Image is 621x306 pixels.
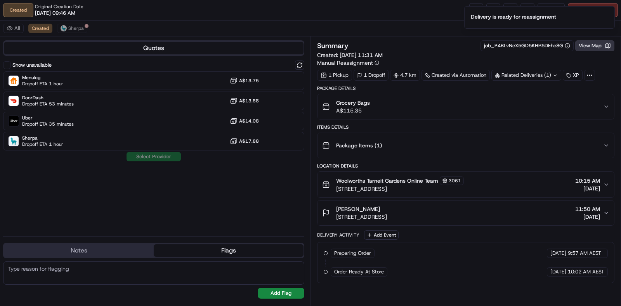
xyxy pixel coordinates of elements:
div: 4.7 km [390,70,420,81]
div: 1 Pickup [317,70,352,81]
div: Delivery Activity [317,232,359,238]
div: 1 Dropoff [354,70,389,81]
span: [DATE] [550,268,566,275]
button: Sherpa [57,24,87,33]
button: View Map [575,40,614,51]
div: XP [563,70,583,81]
button: A$13.75 [230,77,259,85]
span: A$115.35 [336,107,370,114]
div: Items Details [317,124,614,130]
button: Manual Reassignment [317,59,379,67]
button: Add Flag [258,288,304,299]
button: Woolworths Tarneit Gardens Online Team3061[STREET_ADDRESS]10:15 AM[DATE] [317,172,614,197]
span: A$13.75 [239,78,259,84]
img: Uber [9,116,19,126]
span: Dropoff ETA 53 minutes [22,101,74,107]
span: A$14.08 [239,118,259,124]
span: Woolworths Tarneit Gardens Online Team [336,177,438,185]
span: Package Items ( 1 ) [336,142,382,149]
span: 11:50 AM [575,205,600,213]
span: 3061 [449,178,461,184]
span: Original Creation Date [35,3,83,10]
span: Dropoff ETA 35 minutes [22,121,74,127]
button: A$14.08 [230,117,259,125]
span: Sherpa [68,25,84,31]
span: [DATE] [575,185,600,192]
span: Created: [317,51,383,59]
span: Uber [22,115,74,121]
div: Package Details [317,85,614,92]
span: 10:15 AM [575,177,600,185]
span: Grocery Bags [336,99,370,107]
span: [PERSON_NAME] [336,205,380,213]
img: DoorDash [9,96,19,106]
button: Package Items (1) [317,133,614,158]
button: job_P4BLvNeX5GD5KHR5DEhe8G [484,42,570,49]
span: DoorDash [22,95,74,101]
span: 9:57 AM AEST [568,250,601,257]
span: Dropoff ETA 1 hour [22,81,63,87]
span: Manual Reassignment [317,59,373,67]
span: 10:02 AM AEST [568,268,604,275]
span: Menulog [22,74,63,81]
button: Grocery BagsA$115.35 [317,94,614,119]
span: [STREET_ADDRESS] [336,213,387,221]
button: Add Event [364,230,399,240]
img: sherpa_logo.png [61,25,67,31]
button: A$17.88 [230,137,259,145]
button: All [3,24,24,33]
span: A$17.88 [239,138,259,144]
span: [DATE] 11:31 AM [340,52,383,59]
img: Sherpa [9,136,19,146]
span: Order Ready At Store [334,268,384,275]
button: Created [28,24,52,33]
button: Flags [154,244,304,257]
button: Notes [4,244,154,257]
label: Show unavailable [12,62,52,69]
span: [STREET_ADDRESS] [336,185,464,193]
span: [DATE] [550,250,566,257]
h3: Summary [317,42,349,49]
span: Preparing Order [334,250,371,257]
img: Menulog [9,76,19,86]
button: [PERSON_NAME][STREET_ADDRESS]11:50 AM[DATE] [317,201,614,225]
span: [DATE] [575,213,600,221]
span: A$13.88 [239,98,259,104]
span: Dropoff ETA 1 hour [22,141,63,147]
span: Sherpa [22,135,63,141]
div: Location Details [317,163,614,169]
div: Delivery is ready for reassignment [471,13,556,21]
a: Created via Automation [422,70,490,81]
button: A$13.88 [230,97,259,105]
span: Created [32,25,49,31]
div: Related Deliveries (1) [491,70,561,81]
span: [DATE] 09:46 AM [35,10,75,17]
button: Quotes [4,42,304,54]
